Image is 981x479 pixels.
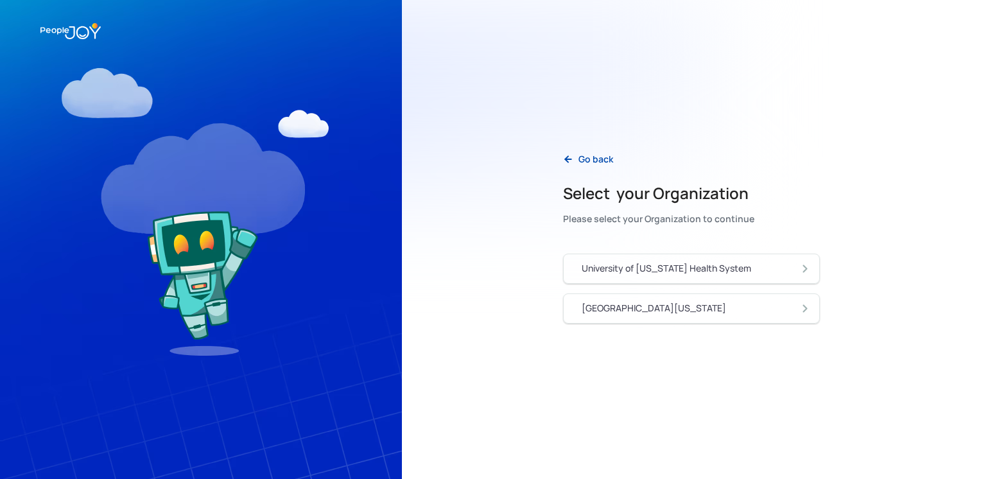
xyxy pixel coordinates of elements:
div: [GEOGRAPHIC_DATA][US_STATE] [582,302,726,315]
div: Please select your Organization to continue [563,210,754,228]
a: Go back [553,146,623,173]
a: University of [US_STATE] Health System [563,254,820,284]
a: [GEOGRAPHIC_DATA][US_STATE] [563,293,820,324]
div: Go back [578,153,613,166]
h2: Select your Organization [563,183,754,204]
div: University of [US_STATE] Health System [582,262,751,275]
